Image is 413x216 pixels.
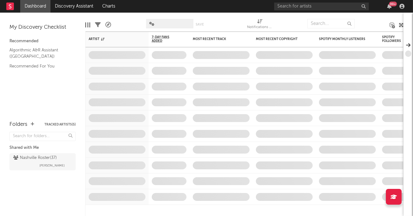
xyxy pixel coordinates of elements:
input: Search for folders... [9,132,76,141]
div: Nashville Roster ( 37 ) [13,154,57,162]
input: Search for artists [274,3,369,10]
button: Filter by Spotify Monthly Listeners [369,36,376,42]
button: Tracked Artists(5) [44,123,76,126]
div: Notifications (Artist) [247,16,273,34]
div: 99 + [389,2,397,6]
div: Most Recent Track [193,37,240,41]
div: My Discovery Checklist [9,24,76,31]
a: Nashville Roster(37)[PERSON_NAME] [9,153,76,170]
div: Filters [95,16,101,34]
input: Search... [307,19,355,28]
div: Recommended [9,38,76,45]
button: Filter by Artist [139,36,145,42]
div: Spotify Followers [382,35,404,43]
button: Filter by 7-Day Fans Added [180,36,186,42]
div: Spotify Monthly Listeners [319,37,366,41]
button: Filter by Most Recent Track [243,36,250,42]
div: Folders [9,121,27,128]
button: 99+ [387,4,392,9]
div: Artist [89,37,136,41]
div: Shared with Me [9,144,76,152]
div: Edit Columns [85,16,90,34]
div: A&R Pipeline [105,16,111,34]
div: Most Recent Copyright [256,37,303,41]
button: Save [196,23,204,26]
span: 7-Day Fans Added [152,35,177,43]
span: [PERSON_NAME] [39,162,65,169]
div: Notifications (Artist) [247,24,273,31]
a: Algorithmic A&R Assistant ([GEOGRAPHIC_DATA]) [9,47,69,60]
a: Recommended For You [9,63,69,70]
button: Filter by Most Recent Copyright [306,36,313,42]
